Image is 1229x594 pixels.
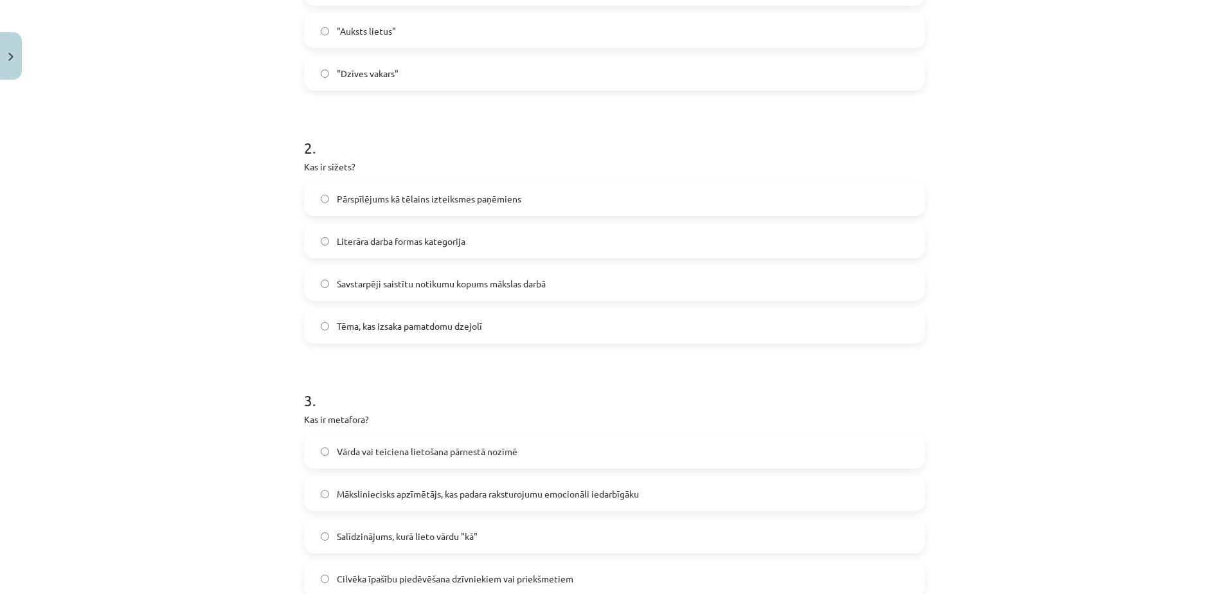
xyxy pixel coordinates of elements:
[321,237,329,246] input: Literāra darba formas kategorija
[321,447,329,456] input: Vārda vai teiciena lietošana pārnestā nozīmē
[321,195,329,203] input: Pārspīlējums kā tēlains izteiksmes paņēmiens
[337,445,517,458] span: Vārda vai teiciena lietošana pārnestā nozīmē
[337,277,546,291] span: Savstarpēji saistītu notikumu kopums mākslas darbā
[337,24,396,38] span: "Auksts lietus"
[337,487,639,501] span: Māksliniecisks apzīmētājs, kas padara raksturojumu emocionāli iedarbīgāku
[337,530,478,543] span: Salīdzinājums, kurā lieto vārdu "kā"
[337,67,399,80] span: "Dzīves vakars"
[321,575,329,583] input: Cilvēka īpašību piedēvēšana dzīvniekiem vai priekšmetiem
[321,322,329,330] input: Tēma, kas izsaka pamatdomu dzejolī
[337,235,465,248] span: Literāra darba formas kategorija
[321,69,329,78] input: "Dzīves vakars"
[321,27,329,35] input: "Auksts lietus"
[304,116,925,156] h1: 2 .
[321,532,329,541] input: Salīdzinājums, kurā lieto vārdu "kā"
[337,192,521,206] span: Pārspīlējums kā tēlains izteiksmes paņēmiens
[304,369,925,409] h1: 3 .
[337,572,573,586] span: Cilvēka īpašību piedēvēšana dzīvniekiem vai priekšmetiem
[337,319,482,333] span: Tēma, kas izsaka pamatdomu dzejolī
[321,490,329,498] input: Māksliniecisks apzīmētājs, kas padara raksturojumu emocionāli iedarbīgāku
[304,413,925,426] p: Kas ir metafora?
[304,160,925,174] p: Kas ir sižets?
[321,280,329,288] input: Savstarpēji saistītu notikumu kopums mākslas darbā
[8,53,13,61] img: icon-close-lesson-0947bae3869378f0d4975bcd49f059093ad1ed9edebbc8119c70593378902aed.svg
